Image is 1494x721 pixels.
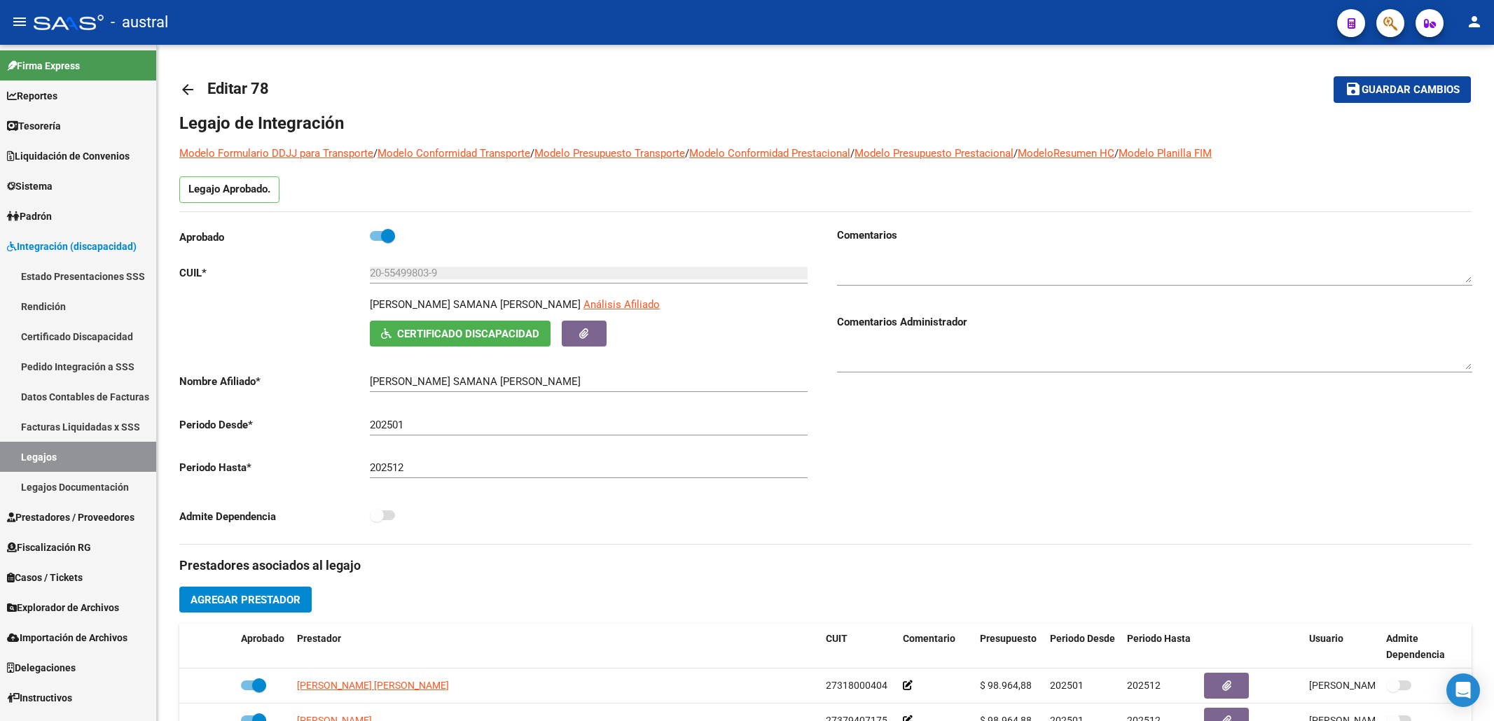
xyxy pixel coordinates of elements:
span: Firma Express [7,58,80,73]
button: Agregar Prestador [179,587,312,612]
span: Explorador de Archivos [7,600,119,615]
p: CUIL [179,265,370,281]
p: Aprobado [179,230,370,245]
datatable-header-cell: Periodo Hasta [1121,624,1198,670]
div: Open Intercom Messenger [1446,673,1480,707]
span: Certificado Discapacidad [397,328,539,340]
span: Análisis Afiliado [583,298,660,311]
p: Nombre Afiliado [179,374,370,389]
datatable-header-cell: Usuario [1303,624,1381,670]
h1: Legajo de Integración [179,112,1472,134]
a: Modelo Formulario DDJJ para Transporte [179,147,373,160]
span: - austral [111,7,168,38]
h3: Comentarios [837,227,1472,243]
span: Instructivos [7,690,72,706]
datatable-header-cell: Comentario [897,624,974,670]
span: Sistema [7,178,53,194]
span: Periodo Desde [1050,633,1115,644]
span: Presupuesto [980,633,1037,644]
span: Reportes [7,88,57,104]
span: Prestadores / Proveedores [7,510,134,525]
a: Modelo Conformidad Transporte [378,147,530,160]
span: Agregar Prestador [191,594,300,606]
datatable-header-cell: Presupuesto [974,624,1044,670]
datatable-header-cell: Prestador [291,624,820,670]
mat-icon: person [1466,13,1483,30]
span: 27318000404 [826,680,887,691]
button: Certificado Discapacidad [370,321,551,346]
span: 202512 [1127,680,1161,691]
datatable-header-cell: Periodo Desde [1044,624,1121,670]
span: Editar 78 [207,80,269,97]
mat-icon: menu [11,13,28,30]
a: Modelo Presupuesto Transporte [534,147,685,160]
a: ModeloResumen HC [1018,147,1114,160]
span: Casos / Tickets [7,570,83,585]
span: Fiscalización RG [7,540,91,555]
span: $ 98.964,88 [980,680,1032,691]
span: Importación de Archivos [7,630,127,645]
span: Prestador [297,633,341,644]
span: Tesorería [7,118,61,134]
span: Periodo Hasta [1127,633,1191,644]
span: Liquidación de Convenios [7,148,130,164]
span: Usuario [1309,633,1343,644]
span: 202501 [1050,680,1084,691]
p: [PERSON_NAME] SAMANA [PERSON_NAME] [370,297,581,312]
datatable-header-cell: Admite Dependencia [1381,624,1458,670]
span: CUIT [826,633,848,644]
span: Aprobado [241,633,284,644]
p: Admite Dependencia [179,509,370,524]
button: Guardar cambios [1334,76,1471,102]
datatable-header-cell: Aprobado [235,624,291,670]
h3: Comentarios Administrador [837,314,1472,330]
span: Guardar cambios [1362,84,1460,97]
p: Legajo Aprobado. [179,176,279,203]
span: [PERSON_NAME] [PERSON_NAME] [297,680,449,691]
mat-icon: save [1345,80,1362,97]
datatable-header-cell: CUIT [820,624,897,670]
span: Comentario [903,633,955,644]
a: Modelo Conformidad Prestacional [689,147,850,160]
span: [PERSON_NAME] [DATE] [1309,680,1419,691]
span: Padrón [7,209,52,224]
span: Admite Dependencia [1386,633,1445,660]
p: Periodo Hasta [179,460,370,475]
h3: Prestadores asociados al legajo [179,556,1472,575]
span: Integración (discapacidad) [7,239,137,254]
a: Modelo Presupuesto Prestacional [855,147,1014,160]
a: Modelo Planilla FIM [1119,147,1212,160]
p: Periodo Desde [179,417,370,433]
mat-icon: arrow_back [179,81,196,98]
span: Delegaciones [7,660,76,675]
